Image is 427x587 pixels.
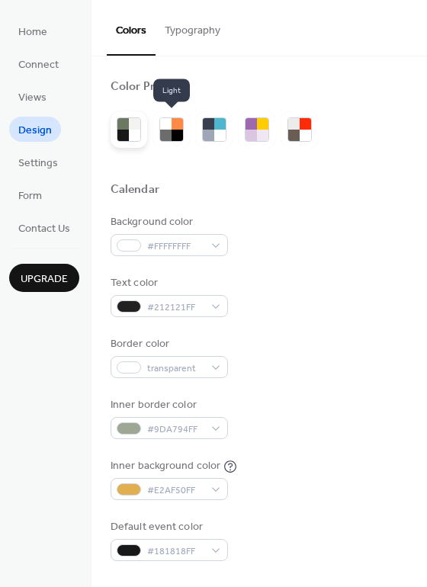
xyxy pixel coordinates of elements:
a: Settings [9,149,67,175]
div: Color Presets [111,79,184,95]
span: #FFFFFFFF [147,239,204,255]
a: Views [9,84,56,109]
span: transparent [147,361,204,377]
div: Inner border color [111,397,225,413]
span: #181818FF [147,544,204,560]
div: Inner background color [111,458,220,474]
div: Text color [111,275,225,291]
a: Form [9,182,51,207]
span: Design [18,123,52,139]
button: Upgrade [9,264,79,292]
div: Background color [111,214,225,230]
a: Contact Us [9,215,79,240]
span: #9DA794FF [147,422,204,438]
div: Border color [111,336,225,352]
a: Home [9,18,56,43]
span: Upgrade [21,271,68,287]
span: Connect [18,57,59,73]
div: Default event color [111,519,225,535]
span: #212121FF [147,300,204,316]
span: Home [18,24,47,40]
span: Light [153,79,190,102]
a: Connect [9,51,68,76]
a: Design [9,117,61,142]
span: Settings [18,156,58,172]
span: Contact Us [18,221,70,237]
div: Calendar [111,182,159,198]
span: Views [18,90,47,106]
span: Form [18,188,42,204]
span: #E2AF50FF [147,483,204,499]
